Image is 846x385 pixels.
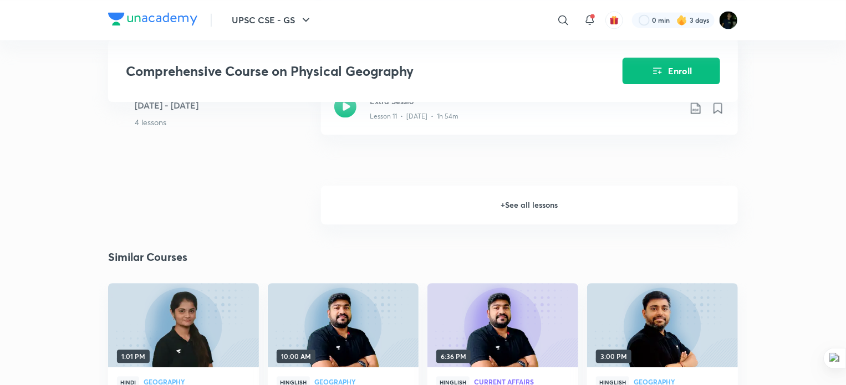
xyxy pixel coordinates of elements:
[135,116,312,128] p: 4 lessons
[106,282,260,368] img: new-thumbnail
[623,58,720,84] button: Enroll
[436,350,471,363] span: 6:36 PM
[719,11,738,29] img: Rohit Duggal
[676,14,687,25] img: streak
[605,11,623,29] button: avatar
[426,282,579,368] img: new-thumbnail
[609,15,619,25] img: avatar
[108,283,259,367] a: new-thumbnail1:01 PM
[108,249,187,265] h2: Similar Courses
[126,63,560,79] h3: Comprehensive Course on Physical Geography
[321,82,738,148] a: Extra SessioLesson 11 • [DATE] • 1h 54m
[268,283,419,367] a: new-thumbnail10:00 AM
[108,12,197,28] a: Company Logo
[321,186,738,224] h6: + See all lessons
[474,378,569,385] span: Current Affairs
[370,111,458,121] p: Lesson 11 • [DATE] • 1h 54m
[585,282,739,368] img: new-thumbnail
[277,350,315,363] span: 10:00 AM
[314,378,410,385] span: Geography
[144,378,250,385] span: Geography
[427,283,578,367] a: new-thumbnail6:36 PM
[225,9,319,31] button: UPSC CSE - GS
[587,283,738,367] a: new-thumbnail3:00 PM
[596,350,631,363] span: 3:00 PM
[634,378,729,385] span: Geography
[117,350,150,363] span: 1:01 PM
[108,12,197,25] img: Company Logo
[266,282,420,368] img: new-thumbnail
[135,99,312,112] h5: [DATE] - [DATE]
